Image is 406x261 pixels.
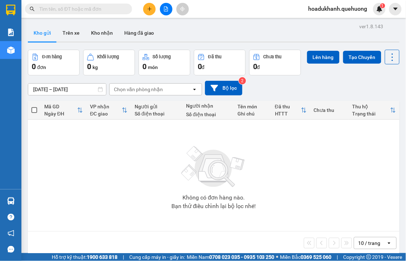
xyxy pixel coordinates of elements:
span: file-add [164,6,169,11]
strong: 0708 023 035 - 0935 103 250 [209,254,275,260]
input: Tìm tên, số ĐT hoặc mã đơn [39,5,124,13]
button: Số lượng0món [139,50,190,75]
span: 0 [198,62,202,71]
span: Miền Bắc [280,253,332,261]
sup: 2 [239,77,246,84]
img: logo-vxr [6,5,15,15]
button: aim [176,3,189,15]
span: | [337,253,338,261]
span: đ [257,64,260,70]
span: copyright [366,255,371,260]
button: Tạo Chuyến [343,51,381,64]
img: icon-new-feature [376,6,383,12]
button: Đã thu0đ [194,50,246,75]
button: Hàng đã giao [119,24,160,41]
button: Lên hàng [307,51,340,64]
div: Tên món [238,104,268,109]
span: 0 [142,62,146,71]
button: Bộ lọc [205,81,242,95]
div: Ngày ĐH [44,111,77,117]
sup: 1 [380,3,385,8]
div: Thu hộ [352,104,390,109]
button: plus [143,3,156,15]
button: Chưa thu0đ [249,50,301,75]
img: svg+xml;base64,PHN2ZyBjbGFzcz0ibGlzdC1wbHVnX19zdmciIHhtbG5zPSJodHRwOi8vd3d3LnczLm9yZy8yMDAwL3N2Zy... [178,142,249,192]
button: Kho gửi [28,24,57,41]
th: Toggle SortBy [271,101,310,120]
span: question-circle [7,214,14,221]
svg: open [386,240,392,246]
span: món [148,64,158,70]
span: đơn [37,64,46,70]
span: caret-down [392,6,399,12]
div: Số điện thoại [186,112,230,117]
img: solution-icon [7,29,15,36]
span: Hỗ trợ kỹ thuật: [52,253,117,261]
input: Select a date range. [28,84,106,95]
span: Cung cấp máy in - giấy in: [129,253,185,261]
div: Người nhận [186,103,230,109]
button: Đơn hàng0đơn [28,50,80,75]
th: Toggle SortBy [86,101,131,120]
div: ver 1.8.143 [360,23,384,30]
span: message [7,246,14,253]
strong: 0369 525 060 [301,254,332,260]
span: 0 [32,62,36,71]
div: Chưa thu [264,54,282,59]
strong: 1900 633 818 [87,254,117,260]
span: hoadukhanh.quehuong [303,4,373,13]
div: Đã thu [208,54,221,59]
span: search [30,6,35,11]
span: Miền Nam [187,253,275,261]
th: Toggle SortBy [41,101,86,120]
div: Chưa thu [314,107,345,113]
div: Bạn thử điều chỉnh lại bộ lọc nhé! [172,203,256,209]
span: 0 [253,62,257,71]
button: caret-down [389,3,402,15]
button: Khối lượng0kg [83,50,135,75]
img: warehouse-icon [7,197,15,205]
button: Trên xe [57,24,85,41]
span: plus [147,6,152,11]
span: 0 [87,62,91,71]
div: Ghi chú [238,111,268,117]
span: aim [180,6,185,11]
div: Đã thu [275,104,301,109]
div: Số lượng [153,54,171,59]
span: | [123,253,124,261]
div: ĐC giao [90,111,122,117]
img: warehouse-icon [7,46,15,54]
button: file-add [160,3,172,15]
div: HTTT [275,111,301,117]
div: 10 / trang [359,240,381,247]
div: Khối lượng [97,54,119,59]
span: đ [202,64,205,70]
span: notification [7,230,14,237]
span: ⚪️ [276,256,279,258]
div: Không có đơn hàng nào. [183,195,245,201]
div: Mã GD [44,104,77,109]
th: Toggle SortBy [349,101,400,120]
span: 1 [381,3,384,8]
div: Đơn hàng [42,54,62,59]
span: kg [92,64,98,70]
div: Trạng thái [352,111,390,117]
div: VP nhận [90,104,122,109]
div: Số điện thoại [135,111,179,117]
svg: open [192,87,197,92]
div: Chọn văn phòng nhận [114,86,163,93]
button: Kho nhận [85,24,119,41]
div: Người gửi [135,104,179,109]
